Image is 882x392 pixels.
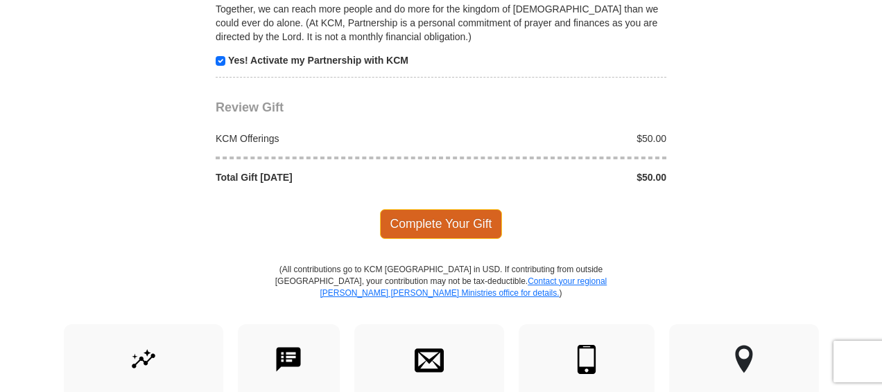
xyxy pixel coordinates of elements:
[274,345,303,374] img: text-to-give.svg
[415,345,444,374] img: envelope.svg
[216,2,666,44] p: Together, we can reach more people and do more for the kingdom of [DEMOGRAPHIC_DATA] than we coul...
[228,55,408,66] strong: Yes! Activate my Partnership with KCM
[216,100,284,114] span: Review Gift
[209,132,442,145] div: KCM Offerings
[380,209,503,238] span: Complete Your Gift
[441,132,674,145] div: $50.00
[275,264,607,324] p: (All contributions go to KCM [GEOGRAPHIC_DATA] in USD. If contributing from outside [GEOGRAPHIC_D...
[441,170,674,184] div: $50.00
[572,345,601,374] img: mobile.svg
[734,345,754,374] img: other-region
[209,170,442,184] div: Total Gift [DATE]
[320,276,607,298] a: Contact your regional [PERSON_NAME] [PERSON_NAME] Ministries office for details.
[129,345,158,374] img: give-by-stock.svg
